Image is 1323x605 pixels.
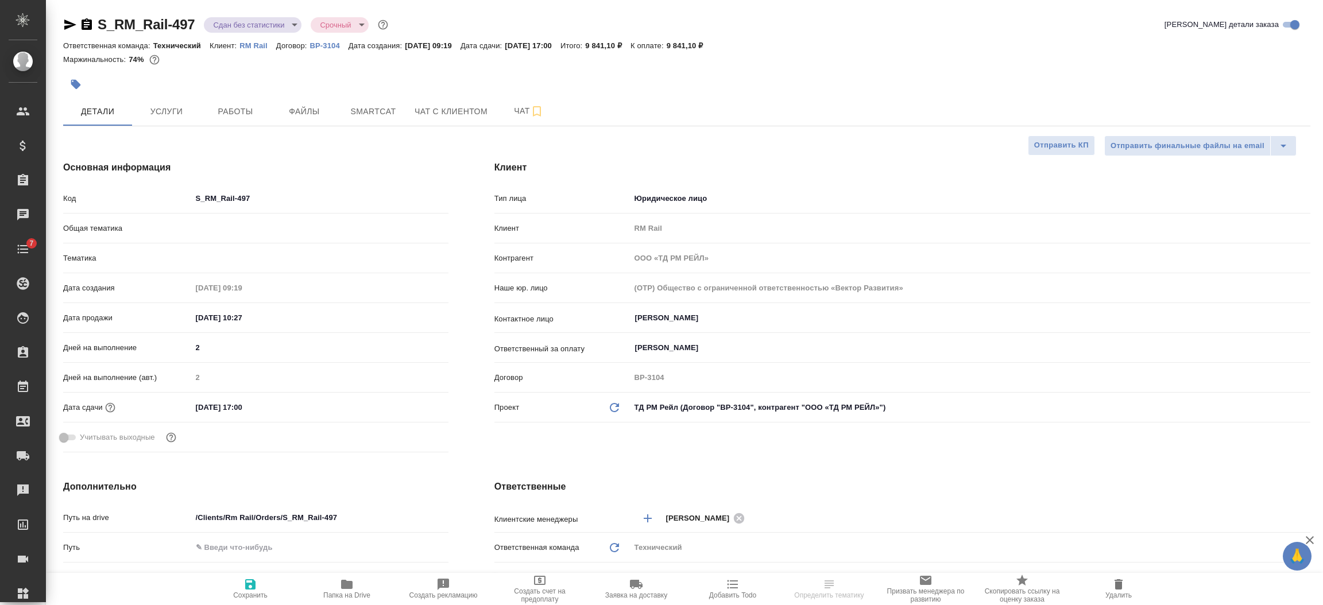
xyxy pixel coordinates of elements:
[192,190,448,207] input: ✎ Введи что-нибудь
[1104,135,1271,156] button: Отправить финальные файлы на email
[1111,139,1264,153] span: Отправить финальные файлы на email
[98,17,195,32] a: S_RM_Rail-497
[794,591,864,599] span: Определить тематику
[239,41,276,50] p: RM Rail
[63,72,88,97] button: Добавить тэг
[196,572,435,583] div: ✎ Введи что-нибудь
[634,505,661,532] button: Добавить менеджера
[709,591,756,599] span: Добавить Todo
[630,538,1310,557] div: Технический
[666,511,749,525] div: [PERSON_NAME]
[405,41,461,50] p: [DATE] 09:19
[192,568,448,587] div: ✎ Введи что-нибудь
[494,313,630,325] p: Контактное лицо
[505,41,560,50] p: [DATE] 17:00
[494,253,630,264] p: Контрагент
[192,539,448,556] input: ✎ Введи что-нибудь
[560,41,585,50] p: Итого:
[530,104,544,118] svg: Подписаться
[349,41,405,50] p: Дата создания:
[276,41,310,50] p: Договор:
[630,250,1310,266] input: Пустое поле
[1304,347,1306,349] button: Open
[666,513,737,524] span: [PERSON_NAME]
[884,587,967,603] span: Призвать менеджера по развитию
[3,235,43,263] a: 7
[494,282,630,294] p: Наше юр. лицо
[511,572,574,583] span: Проектная группа
[667,41,712,50] p: 9 841,10 ₽
[63,480,448,494] h4: Дополнительно
[494,514,630,525] p: Клиентские менеджеры
[299,573,395,605] button: Папка на Drive
[210,41,239,50] p: Клиент:
[1304,517,1306,519] button: Open
[409,591,478,599] span: Создать рекламацию
[494,161,1310,174] h4: Клиент
[63,253,192,264] p: Тематика
[63,223,192,234] p: Общая тематика
[233,591,268,599] span: Сохранить
[395,573,492,605] button: Создать рекламацию
[630,369,1310,386] input: Пустое поле
[494,343,630,355] p: Ответственный за оплату
[494,402,520,413] p: Проект
[63,193,192,204] p: Код
[588,573,684,605] button: Заявка на доставку
[494,223,630,234] p: Клиент
[277,104,332,119] span: Файлы
[605,591,667,599] span: Заявка на доставку
[630,189,1310,208] div: Юридическое лицо
[63,282,192,294] p: Дата создания
[415,104,488,119] span: Чат с клиентом
[153,41,210,50] p: Технический
[376,17,390,32] button: Доп статусы указывают на важность/срочность заказа
[630,398,1310,417] div: ТД РМ Рейл (Договор "ВР-3104", контрагент "ООО «ТД РМ РЕЙЛ»")
[192,280,292,296] input: Пустое поле
[585,41,630,50] p: 9 841,10 ₽
[461,41,505,50] p: Дата сдачи:
[204,17,301,33] div: Сдан без статистики
[63,512,192,523] p: Путь на drive
[63,572,192,583] p: Направление услуг
[974,573,1070,605] button: Скопировать ссылку на оценку заказа
[208,104,263,119] span: Работы
[494,542,579,553] p: Ответственная команда
[192,309,292,326] input: ✎ Введи что-нибудь
[1105,591,1132,599] span: Удалить
[192,339,448,356] input: ✎ Введи что-нибудь
[70,104,125,119] span: Детали
[63,18,77,32] button: Скопировать ссылку для ЯМессенджера
[1070,573,1167,605] button: Удалить
[494,372,630,383] p: Договор
[1283,542,1312,571] button: 🙏
[103,400,118,415] button: Если добавить услуги и заполнить их объемом, то дата рассчитается автоматически
[316,20,354,30] button: Срочный
[684,573,781,605] button: Добавить Todo
[630,41,667,50] p: К оплате:
[202,573,299,605] button: Сохранить
[80,432,155,443] span: Учитывать выходные
[192,249,448,268] div: ​
[139,104,194,119] span: Услуги
[63,41,153,50] p: Ответственная команда:
[1034,139,1089,152] span: Отправить КП
[164,430,179,445] button: Выбери, если сб и вс нужно считать рабочими днями для выполнения заказа.
[346,104,401,119] span: Smartcat
[630,220,1310,236] input: Пустое поле
[492,573,588,605] button: Создать счет на предоплату
[1304,317,1306,319] button: Open
[1028,135,1095,156] button: Отправить КП
[1104,135,1297,156] div: split button
[22,238,40,249] span: 7
[781,573,877,605] button: Определить тематику
[498,587,581,603] span: Создать счет на предоплату
[1165,19,1279,30] span: [PERSON_NAME] детали заказа
[192,509,448,526] input: ✎ Введи что-нибудь
[63,312,192,324] p: Дата продажи
[63,372,192,383] p: Дней на выполнение (авт.)
[63,55,129,64] p: Маржинальность:
[192,219,448,238] div: ​
[494,480,1310,494] h4: Ответственные
[501,104,556,118] span: Чат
